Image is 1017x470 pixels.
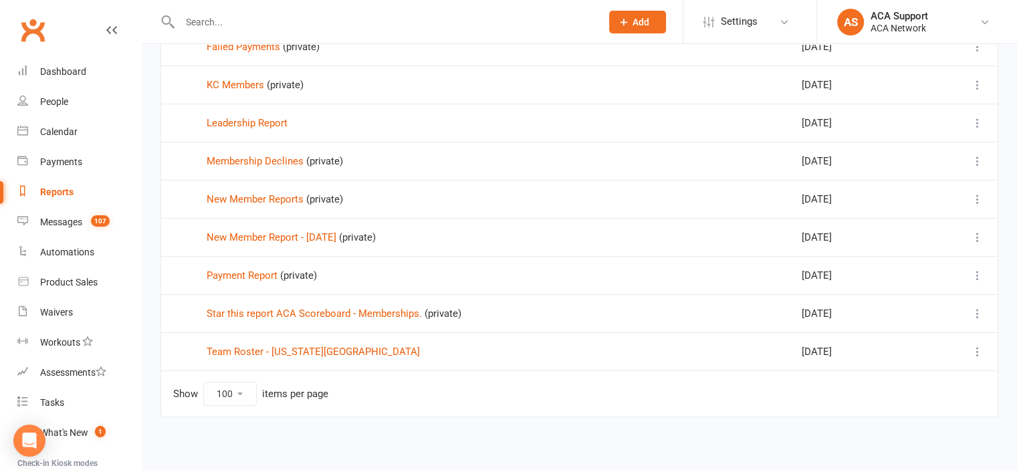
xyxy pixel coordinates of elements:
[40,367,106,378] div: Assessments
[40,247,94,257] div: Automations
[207,308,422,320] a: Star this report ACA Scoreboard - Memberships.
[207,41,280,53] a: Failed Payments
[633,17,649,27] span: Add
[790,66,923,104] td: [DATE]
[721,7,758,37] span: Settings
[871,10,928,22] div: ACA Support
[425,308,461,320] span: (private)
[40,277,98,287] div: Product Sales
[207,193,304,205] a: New Member Reports
[17,57,141,87] a: Dashboard
[283,41,320,53] span: (private)
[339,231,376,243] span: (private)
[17,388,141,418] a: Tasks
[95,426,106,437] span: 1
[207,155,304,167] a: Membership Declines
[91,215,110,227] span: 107
[17,117,141,147] a: Calendar
[306,193,343,205] span: (private)
[40,187,74,197] div: Reports
[40,126,78,137] div: Calendar
[280,269,317,281] span: (private)
[871,22,928,34] div: ACA Network
[790,256,923,294] td: [DATE]
[790,27,923,66] td: [DATE]
[40,307,73,318] div: Waivers
[17,267,141,298] a: Product Sales
[609,11,666,33] button: Add
[207,231,336,243] a: New Member Report - [DATE]
[40,217,82,227] div: Messages
[837,9,864,35] div: AS
[17,298,141,328] a: Waivers
[262,388,328,400] div: items per page
[17,177,141,207] a: Reports
[790,104,923,142] td: [DATE]
[17,358,141,388] a: Assessments
[790,294,923,332] td: [DATE]
[40,427,88,438] div: What's New
[790,142,923,180] td: [DATE]
[207,346,420,358] a: Team Roster - [US_STATE][GEOGRAPHIC_DATA]
[790,332,923,370] td: [DATE]
[207,117,288,129] a: Leadership Report
[173,382,328,406] div: Show
[17,207,141,237] a: Messages 107
[267,79,304,91] span: (private)
[17,237,141,267] a: Automations
[17,87,141,117] a: People
[40,337,80,348] div: Workouts
[40,96,68,107] div: People
[40,156,82,167] div: Payments
[13,425,45,457] div: Open Intercom Messenger
[790,180,923,218] td: [DATE]
[207,269,277,281] a: Payment Report
[16,13,49,47] a: Clubworx
[17,147,141,177] a: Payments
[40,397,64,408] div: Tasks
[176,13,592,31] input: Search...
[790,218,923,256] td: [DATE]
[17,328,141,358] a: Workouts
[306,155,343,167] span: (private)
[17,418,141,448] a: What's New1
[40,66,86,77] div: Dashboard
[207,79,264,91] a: KC Members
